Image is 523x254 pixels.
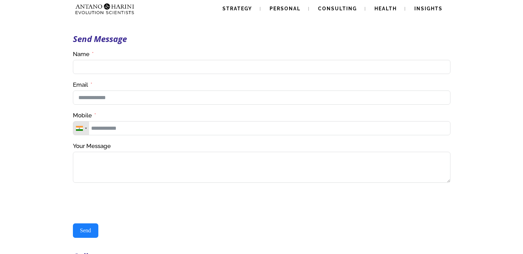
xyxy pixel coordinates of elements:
[73,223,98,238] button: Send
[73,152,450,183] textarea: Your Message
[270,6,301,11] span: Personal
[318,6,357,11] span: Consulting
[73,142,111,150] label: Your Message
[374,6,397,11] span: Health
[73,121,89,135] div: Telephone country code
[414,6,443,11] span: Insights
[73,121,450,135] input: Mobile
[73,91,450,105] input: Email
[73,190,177,216] iframe: reCAPTCHA
[73,33,127,44] strong: Send Message
[73,81,92,89] label: Email
[73,112,96,119] label: Mobile
[73,50,94,58] label: Name
[222,6,252,11] span: Strategy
